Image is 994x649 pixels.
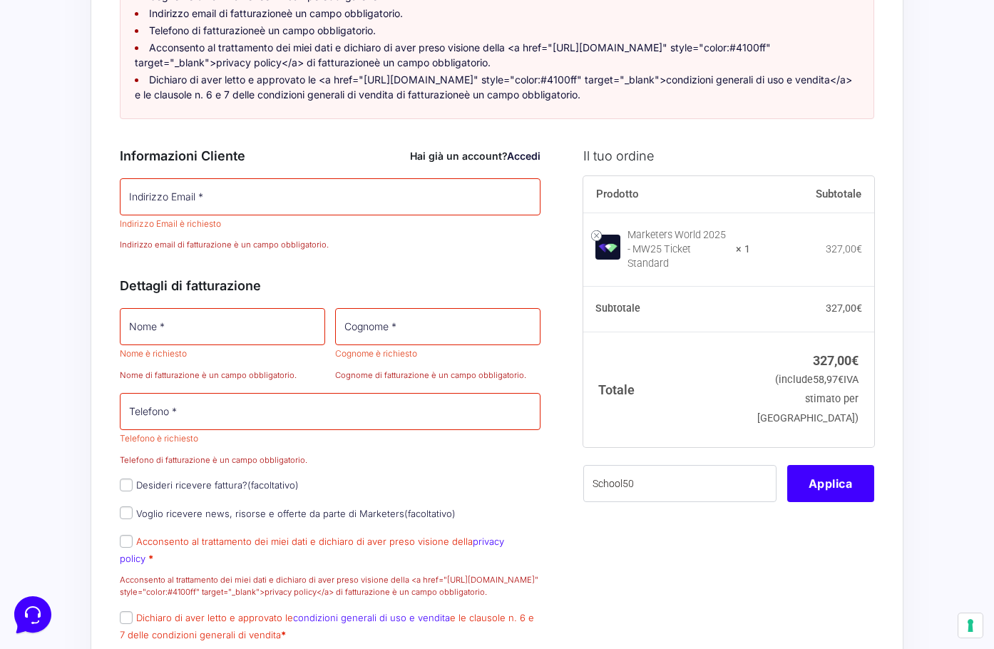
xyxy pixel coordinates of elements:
[583,176,751,213] th: Prodotto
[120,574,540,598] p: Acconsento al trattamento dei miei dati e dichiaro di aver preso visione della <a href="[URL][DOM...
[120,146,540,165] h3: Informazioni Cliente
[813,353,859,368] bdi: 327,00
[583,287,751,332] th: Subtotale
[120,536,504,563] a: privacy policy
[120,508,456,519] label: Voglio ricevere news, risorse e offerte da parte di Marketers
[120,612,534,640] label: Dichiaro di aver letto e approvato le e le clausole n. 6 e 7 delle condizioni generali di vendita
[120,479,299,491] label: Desideri ricevere fattura?
[120,536,504,563] label: Acconsento al trattamento dei miei dati e dichiaro di aver preso visione della
[120,393,540,430] input: Telefono *
[99,458,187,491] button: Messaggi
[595,235,620,260] img: Marketers World 2025 - MW25 Ticket Standard
[120,611,133,624] input: Dichiaro di aver letto e approvato lecondizioni generali di uso e venditae le clausole n. 6 e 7 d...
[851,353,859,368] span: €
[813,374,844,386] span: 58,97
[856,302,862,314] span: €
[293,612,450,623] a: condizioni generali di uso e vendita
[11,11,240,34] h2: Ciao da Marketers 👋
[149,24,260,36] strong: Telefono di fatturazione
[93,128,210,140] span: Inizia una conversazione
[135,73,852,101] a: Dichiaro di aver letto e approvato le <a href="[URL][DOMAIN_NAME]" style="color:#4100ff" target="...
[410,148,540,163] div: Hai già un account?
[120,454,540,466] p: Telefono di fatturazione è un campo obbligatorio.
[736,242,750,257] strong: × 1
[826,243,862,255] bdi: 327,00
[120,239,540,251] p: Indirizzo email di fatturazione è un campo obbligatorio.
[826,302,862,314] bdi: 327,00
[120,276,540,295] h3: Dettagli di fatturazione
[335,348,417,359] span: Cognome è richiesto
[404,508,456,519] span: (facoltativo)
[750,176,874,213] th: Subtotale
[120,479,133,491] input: Desideri ricevere fattura?(facoltativo)
[32,208,233,222] input: Cerca un articolo...
[583,332,751,446] th: Totale
[856,243,862,255] span: €
[11,593,54,636] iframe: Customerly Messenger Launcher
[120,348,187,359] span: Nome è richiesto
[46,80,74,108] img: dark
[757,374,859,424] small: (include IVA stimato per [GEOGRAPHIC_DATA])
[787,465,874,502] button: Applica
[335,308,540,345] input: Cognome *
[220,478,240,491] p: Aiuto
[123,478,162,491] p: Messaggi
[23,177,111,188] span: Trova una risposta
[335,369,540,382] p: Cognome di fatturazione è un campo obbligatorio.
[958,613,983,638] button: Le tue preferenze relative al consenso per le tecnologie di tracciamento
[627,228,727,271] div: Marketers World 2025 - MW25 Ticket Standard
[507,150,540,162] a: Accedi
[68,80,97,108] img: dark
[583,465,777,502] input: Coupon
[149,24,376,36] a: Telefono di fatturazioneè un campo obbligatorio.
[120,178,540,215] input: Indirizzo Email *
[120,308,325,345] input: Nome *
[23,57,121,68] span: Le tue conversazioni
[120,369,325,382] p: Nome di fatturazione è un campo obbligatorio.
[23,120,262,148] button: Inizia una conversazione
[43,478,67,491] p: Home
[149,7,287,19] strong: Indirizzo email di fatturazione
[583,146,874,165] h3: Il tuo ordine
[120,506,133,519] input: Voglio ricevere news, risorse e offerte da parte di Marketers(facoltativo)
[135,41,771,68] a: Acconsento al trattamento dei miei dati e dichiaro di aver preso visione della <a href="[URL][DOM...
[186,458,274,491] button: Aiuto
[120,535,133,548] input: Acconsento al trattamento dei miei dati e dichiaro di aver preso visione dellaprivacy policy
[247,479,299,491] span: (facoltativo)
[152,177,262,188] a: Apri Centro Assistenza
[11,458,99,491] button: Home
[149,7,403,19] a: Indirizzo email di fatturazioneè un campo obbligatorio.
[120,433,198,444] span: Telefono è richiesto
[838,374,844,386] span: €
[23,80,51,108] img: dark
[120,218,221,229] span: Indirizzo Email è richiesto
